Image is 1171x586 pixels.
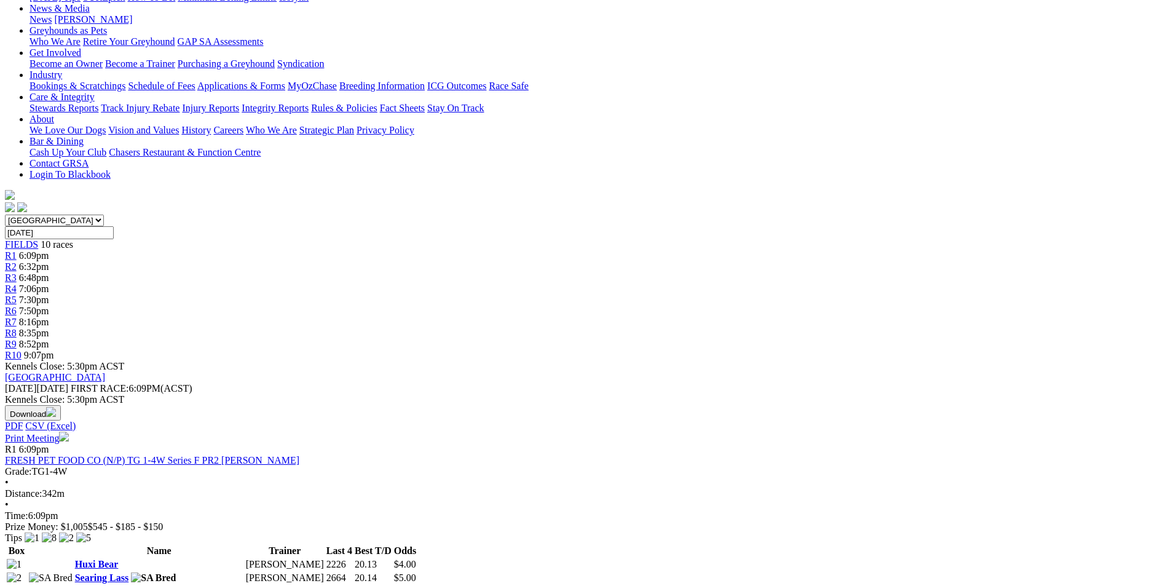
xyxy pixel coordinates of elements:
span: • [5,477,9,488]
span: Distance: [5,488,42,499]
a: News [30,14,52,25]
a: Huxi Bear [75,559,119,569]
a: ICG Outcomes [427,81,486,91]
a: Login To Blackbook [30,169,111,180]
td: [PERSON_NAME] [245,572,325,584]
span: • [5,499,9,510]
span: 6:32pm [19,261,49,272]
a: [GEOGRAPHIC_DATA] [5,372,105,382]
a: R9 [5,339,17,349]
img: 8 [42,533,57,544]
img: SA Bred [29,572,73,584]
span: $5.00 [394,572,416,583]
a: Greyhounds as Pets [30,25,107,36]
a: Syndication [277,58,324,69]
a: Purchasing a Greyhound [178,58,275,69]
a: Searing Lass [75,572,129,583]
a: Race Safe [489,81,528,91]
a: R3 [5,272,17,283]
a: R10 [5,350,22,360]
span: 6:48pm [19,272,49,283]
a: Retire Your Greyhound [83,36,175,47]
span: FIRST RACE: [71,383,128,394]
img: download.svg [46,407,56,417]
span: 6:09PM(ACST) [71,383,192,394]
span: 7:30pm [19,295,49,305]
span: Tips [5,533,22,543]
img: 2 [59,533,74,544]
span: FIELDS [5,239,38,250]
span: $4.00 [394,559,416,569]
td: 2664 [326,572,353,584]
a: Stay On Track [427,103,484,113]
a: Stewards Reports [30,103,98,113]
a: FRESH PET FOOD CO (N/P) TG 1-4W Series F PR2 [PERSON_NAME] [5,455,299,465]
div: Get Involved [30,58,1166,69]
span: [DATE] [5,383,37,394]
img: facebook.svg [5,202,15,212]
th: Name [74,545,244,557]
span: $545 - $185 - $150 [88,521,164,532]
a: MyOzChase [288,81,337,91]
a: R8 [5,328,17,338]
a: R1 [5,250,17,261]
div: Greyhounds as Pets [30,36,1166,47]
a: Vision and Values [108,125,179,135]
div: Bar & Dining [30,147,1166,158]
th: Best T/D [354,545,392,557]
img: 1 [7,559,22,570]
div: Prize Money: $1,005 [5,521,1166,533]
span: Kennels Close: 5:30pm ACST [5,361,124,371]
a: Bookings & Scratchings [30,81,125,91]
a: R4 [5,283,17,294]
span: R1 [5,444,17,454]
a: CSV (Excel) [25,421,76,431]
div: Care & Integrity [30,103,1166,114]
span: 7:06pm [19,283,49,294]
a: Care & Integrity [30,92,95,102]
a: Fact Sheets [380,103,425,113]
a: News & Media [30,3,90,14]
span: 6:09pm [19,250,49,261]
span: Time: [5,510,28,521]
img: 1 [25,533,39,544]
button: Download [5,405,61,421]
a: History [181,125,211,135]
img: 2 [7,572,22,584]
a: Who We Are [30,36,81,47]
a: R7 [5,317,17,327]
div: Industry [30,81,1166,92]
a: Strategic Plan [299,125,354,135]
span: 10 races [41,239,73,250]
th: Last 4 [326,545,353,557]
span: R5 [5,295,17,305]
span: 9:07pm [24,350,54,360]
img: twitter.svg [17,202,27,212]
a: Careers [213,125,243,135]
span: 7:50pm [19,306,49,316]
a: Print Meeting [5,433,69,443]
a: Contact GRSA [30,158,89,168]
span: R2 [5,261,17,272]
img: logo-grsa-white.png [5,190,15,200]
a: Track Injury Rebate [101,103,179,113]
span: R6 [5,306,17,316]
a: PDF [5,421,23,431]
a: We Love Our Dogs [30,125,106,135]
a: Schedule of Fees [128,81,195,91]
td: 20.13 [354,558,392,571]
a: Become an Owner [30,58,103,69]
span: [DATE] [5,383,68,394]
td: 2226 [326,558,353,571]
a: About [30,114,54,124]
div: TG1-4W [5,466,1166,477]
a: Industry [30,69,62,80]
a: Applications & Forms [197,81,285,91]
a: Cash Up Your Club [30,147,106,157]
